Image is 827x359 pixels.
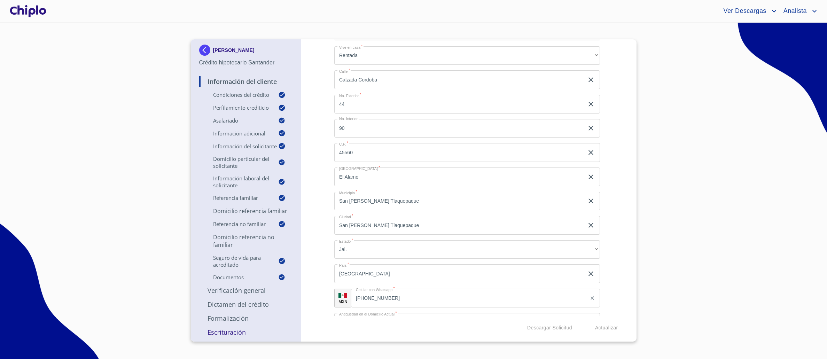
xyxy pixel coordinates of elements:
button: Actualizar [592,321,621,334]
p: Documentos [199,274,279,281]
p: Referencia No Familiar [199,220,279,227]
div: 7 años [334,313,600,332]
button: clear input [587,173,595,181]
p: Condiciones del Crédito [199,91,279,98]
button: clear input [587,76,595,84]
span: Ver Descargas [718,6,770,17]
p: Dictamen del Crédito [199,300,293,309]
p: Asalariado [199,117,279,124]
p: [PERSON_NAME] [213,47,255,53]
p: Perfilamiento crediticio [199,104,279,111]
p: MXN [338,299,348,304]
p: Información Laboral del Solicitante [199,175,279,189]
span: Analista [778,6,810,17]
span: Descargar Solicitud [527,323,572,332]
button: account of current user [718,6,778,17]
p: Domicilio Referencia No Familiar [199,233,293,249]
p: Referencia Familiar [199,194,279,201]
p: Verificación General [199,286,293,295]
div: [PERSON_NAME] [199,45,293,58]
button: clear input [587,100,595,108]
button: clear input [587,197,595,205]
img: R93DlvwvvjP9fbrDwZeCRYBHk45OWMq+AAOlFVsxT89f82nwPLnD58IP7+ANJEaWYhP0Tx8kkA0WlQMPQsAAgwAOmBj20AXj6... [338,293,347,298]
button: clear input [587,270,595,278]
button: clear input [590,295,595,301]
p: Seguro de Vida para Acreditado [199,254,279,268]
p: Información del Cliente [199,77,293,86]
img: Docupass spot blue [199,45,213,56]
p: Domicilio Particular del Solicitante [199,155,279,169]
span: Actualizar [595,323,618,332]
button: Descargar Solicitud [524,321,575,334]
p: Crédito hipotecario Santander [199,58,293,67]
p: Domicilio Referencia Familiar [199,207,293,215]
button: clear input [587,124,595,132]
p: Escrituración [199,328,293,336]
button: clear input [587,221,595,229]
div: Jal. [334,240,600,259]
p: Formalización [199,314,293,322]
button: clear input [587,148,595,157]
p: Información adicional [199,130,279,137]
p: Información del Solicitante [199,143,279,150]
div: Rentada [334,46,600,65]
button: account of current user [778,6,819,17]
